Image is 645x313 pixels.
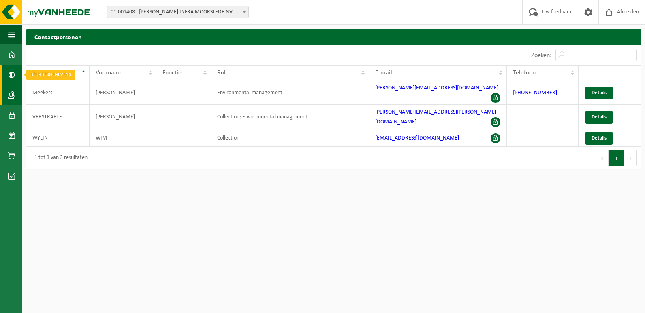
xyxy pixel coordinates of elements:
span: Naam [32,70,48,76]
span: Voornaam [96,70,123,76]
td: [PERSON_NAME] [90,80,156,105]
span: 01-001408 - H.ESSERS INFRA MOORSLEDE NV - MOORSLEDE [107,6,248,18]
span: Details [592,135,607,141]
span: 01-001408 - H.ESSERS INFRA MOORSLEDE NV - MOORSLEDE [107,6,249,18]
label: Zoeken: [531,52,551,59]
span: E-mail [375,70,392,76]
td: Collection [211,129,369,147]
td: [PERSON_NAME] [90,105,156,129]
span: Telefoon [513,70,536,76]
button: 1 [609,150,624,166]
td: Meekers [26,80,90,105]
h2: Contactpersonen [26,29,641,44]
span: Functie [162,70,182,76]
div: 1 tot 3 van 3 resultaten [30,151,88,165]
span: Details [592,114,607,120]
a: Details [585,111,613,124]
span: Details [592,90,607,95]
button: Next [624,150,637,166]
a: [PERSON_NAME][EMAIL_ADDRESS][PERSON_NAME][DOMAIN_NAME] [375,109,496,125]
span: Rol [217,70,226,76]
button: Previous [596,150,609,166]
a: Details [585,132,613,145]
td: WYLIN [26,129,90,147]
a: [EMAIL_ADDRESS][DOMAIN_NAME] [375,135,459,141]
td: VERSTRAETE [26,105,90,129]
a: [PHONE_NUMBER] [513,90,557,96]
td: WIM [90,129,156,147]
a: [PERSON_NAME][EMAIL_ADDRESS][DOMAIN_NAME] [375,85,498,91]
a: Details [585,87,613,99]
td: Environmental management [211,80,369,105]
td: Collection; Environmental management [211,105,369,129]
